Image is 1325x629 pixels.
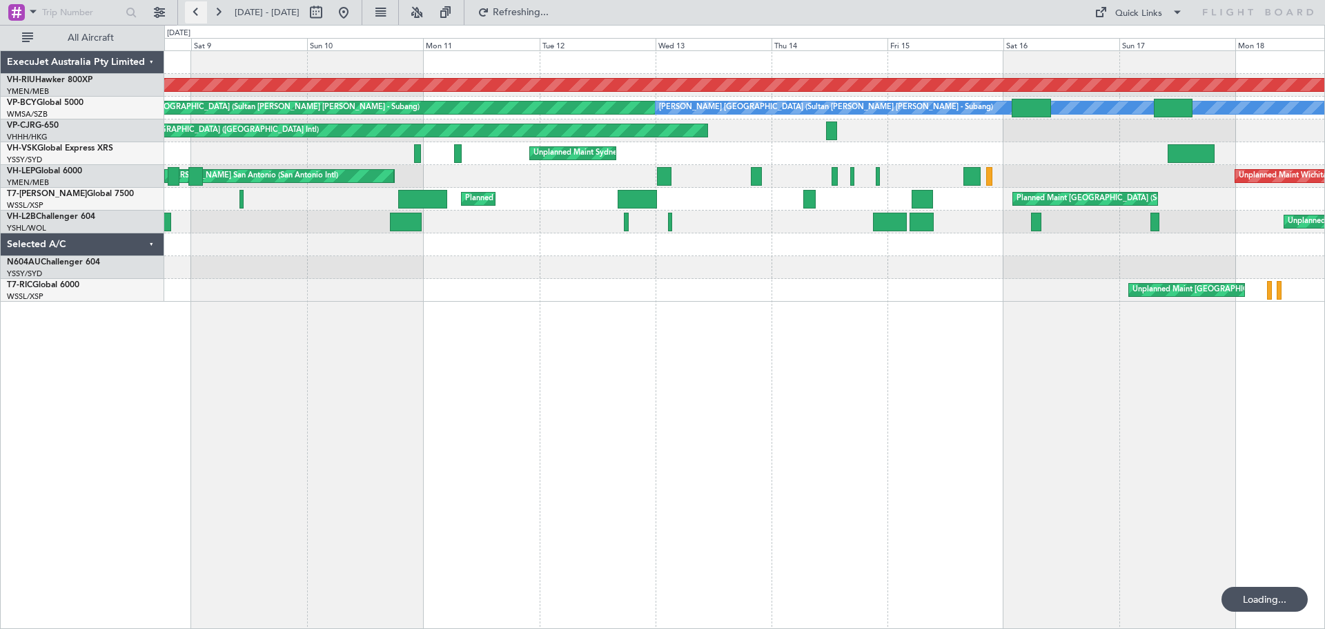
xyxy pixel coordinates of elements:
div: Planned Maint [GEOGRAPHIC_DATA] (Seletar) [1017,188,1179,209]
a: WSSL/XSP [7,291,43,302]
span: VH-L2B [7,213,36,221]
a: VH-LEPGlobal 6000 [7,167,82,175]
div: [PERSON_NAME] [GEOGRAPHIC_DATA] (Sultan [PERSON_NAME] [PERSON_NAME] - Subang) [659,97,993,118]
div: Mon 11 [423,38,539,50]
div: Sun 10 [307,38,423,50]
div: Sat 16 [1003,38,1119,50]
span: N604AU [7,258,41,267]
span: VH-VSK [7,144,37,153]
a: YMEN/MEB [7,86,49,97]
a: YSHL/WOL [7,223,46,233]
div: Planned Maint [GEOGRAPHIC_DATA] ([GEOGRAPHIC_DATA] Intl) [88,120,319,141]
input: Trip Number [42,2,121,23]
div: Thu 14 [772,38,887,50]
span: [DATE] - [DATE] [235,6,300,19]
a: YMEN/MEB [7,177,49,188]
div: Sun 17 [1119,38,1235,50]
span: Refreshing... [492,8,550,17]
a: WMSA/SZB [7,109,48,119]
a: YSSY/SYD [7,155,42,165]
span: VP-BCY [7,99,37,107]
div: Unplanned Maint [GEOGRAPHIC_DATA] (Seletar) [1132,280,1304,300]
span: VH-LEP [7,167,35,175]
button: Refreshing... [471,1,554,23]
a: YSSY/SYD [7,269,42,279]
div: [DATE] [167,28,190,39]
div: [PERSON_NAME] San Antonio (San Antonio Intl) [168,166,338,186]
div: Unplanned Maint Sydney ([PERSON_NAME] Intl) [533,143,703,164]
div: Loading... [1221,587,1308,612]
div: Planned Maint [GEOGRAPHIC_DATA] (Sultan [PERSON_NAME] [PERSON_NAME] - Subang) [98,97,420,118]
span: VP-CJR [7,122,35,130]
a: VHHH/HKG [7,132,48,142]
div: Fri 15 [887,38,1003,50]
a: T7-RICGlobal 6000 [7,281,79,289]
a: VP-BCYGlobal 5000 [7,99,84,107]
a: N604AUChallenger 604 [7,258,100,267]
button: Quick Links [1088,1,1190,23]
a: VH-VSKGlobal Express XRS [7,144,113,153]
a: VH-RIUHawker 800XP [7,76,92,84]
a: T7-[PERSON_NAME]Global 7500 [7,190,134,198]
div: Sat 9 [191,38,307,50]
div: Wed 13 [656,38,772,50]
a: WSSL/XSP [7,200,43,211]
a: VH-L2BChallenger 604 [7,213,95,221]
span: All Aircraft [36,33,146,43]
div: Planned Maint [GEOGRAPHIC_DATA] ([GEOGRAPHIC_DATA]) [465,188,683,209]
button: All Aircraft [15,27,150,49]
div: Tue 12 [540,38,656,50]
div: Quick Links [1115,7,1162,21]
span: T7-RIC [7,281,32,289]
span: T7-[PERSON_NAME] [7,190,87,198]
a: VP-CJRG-650 [7,122,59,130]
span: VH-RIU [7,76,35,84]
